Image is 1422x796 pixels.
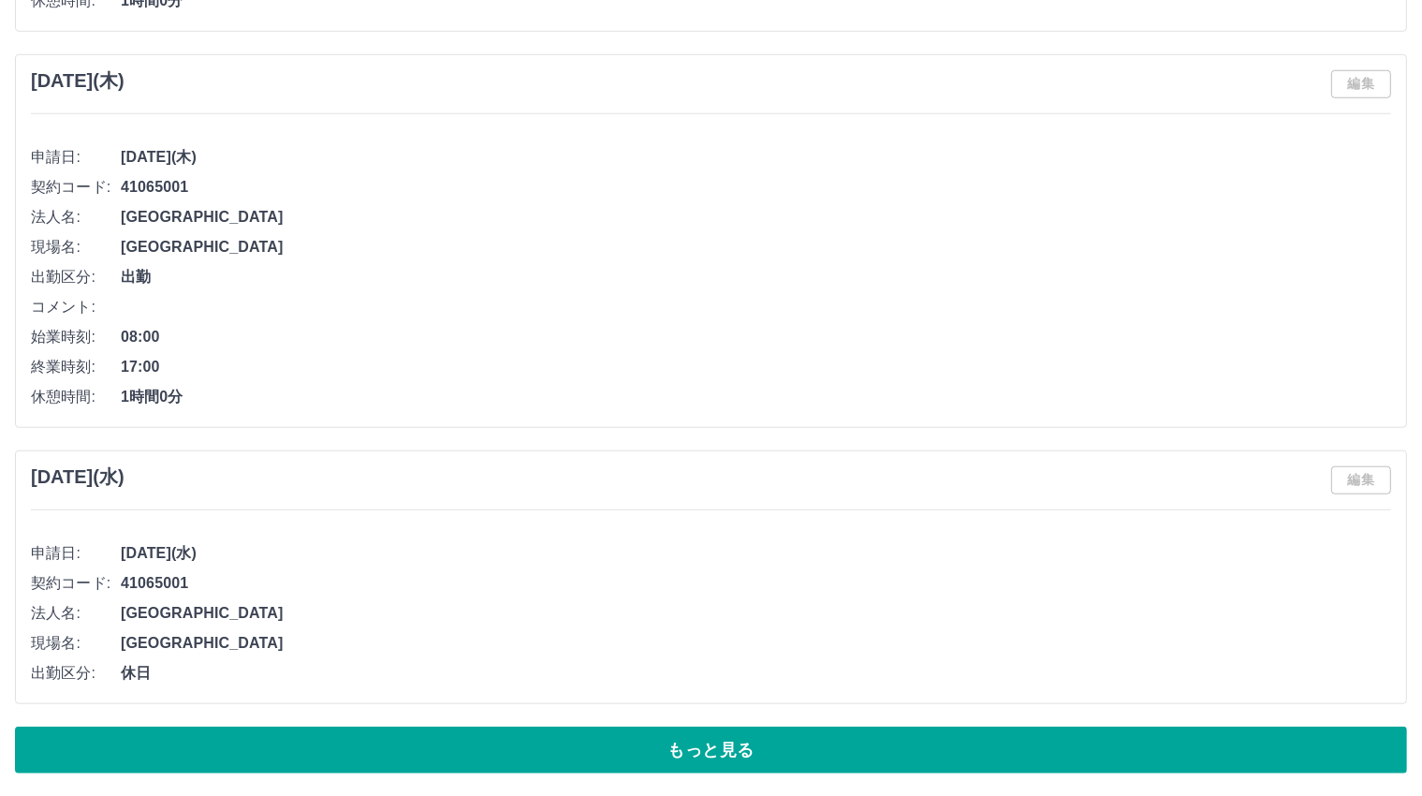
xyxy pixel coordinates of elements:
span: 終業時刻: [31,356,121,378]
span: [GEOGRAPHIC_DATA] [121,632,1391,655]
span: 現場名: [31,632,121,655]
span: [DATE](木) [121,146,1391,169]
span: 出勤 [121,266,1391,288]
span: 41065001 [121,176,1391,199]
span: コメント: [31,296,121,318]
span: [DATE](水) [121,542,1391,565]
button: もっと見る [15,727,1407,774]
span: 1時間0分 [121,386,1391,408]
span: [GEOGRAPHIC_DATA] [121,206,1391,228]
h3: [DATE](水) [31,466,125,488]
span: 法人名: [31,206,121,228]
span: 41065001 [121,572,1391,595]
span: 契約コード: [31,572,121,595]
span: 17:00 [121,356,1391,378]
span: 契約コード: [31,176,121,199]
span: 申請日: [31,542,121,565]
span: 休憩時間: [31,386,121,408]
span: 出勤区分: [31,662,121,685]
span: 申請日: [31,146,121,169]
span: 現場名: [31,236,121,258]
span: 出勤区分: [31,266,121,288]
span: 08:00 [121,326,1391,348]
span: 休日 [121,662,1391,685]
span: 法人名: [31,602,121,625]
span: [GEOGRAPHIC_DATA] [121,602,1391,625]
span: [GEOGRAPHIC_DATA] [121,236,1391,258]
span: 始業時刻: [31,326,121,348]
h3: [DATE](木) [31,70,125,92]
